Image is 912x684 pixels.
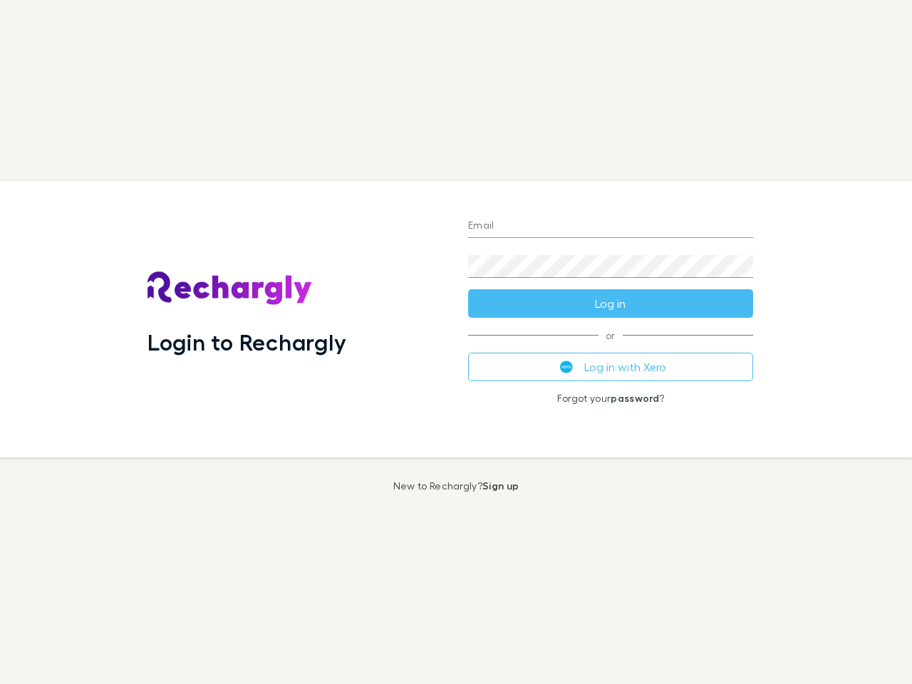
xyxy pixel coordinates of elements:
a: password [611,392,659,404]
p: New to Rechargly? [393,480,519,492]
button: Log in [468,289,753,318]
p: Forgot your ? [468,393,753,404]
img: Rechargly's Logo [147,271,313,306]
button: Log in with Xero [468,353,753,381]
h1: Login to Rechargly [147,328,346,356]
img: Xero's logo [560,361,573,373]
span: or [468,335,753,336]
a: Sign up [482,480,519,492]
